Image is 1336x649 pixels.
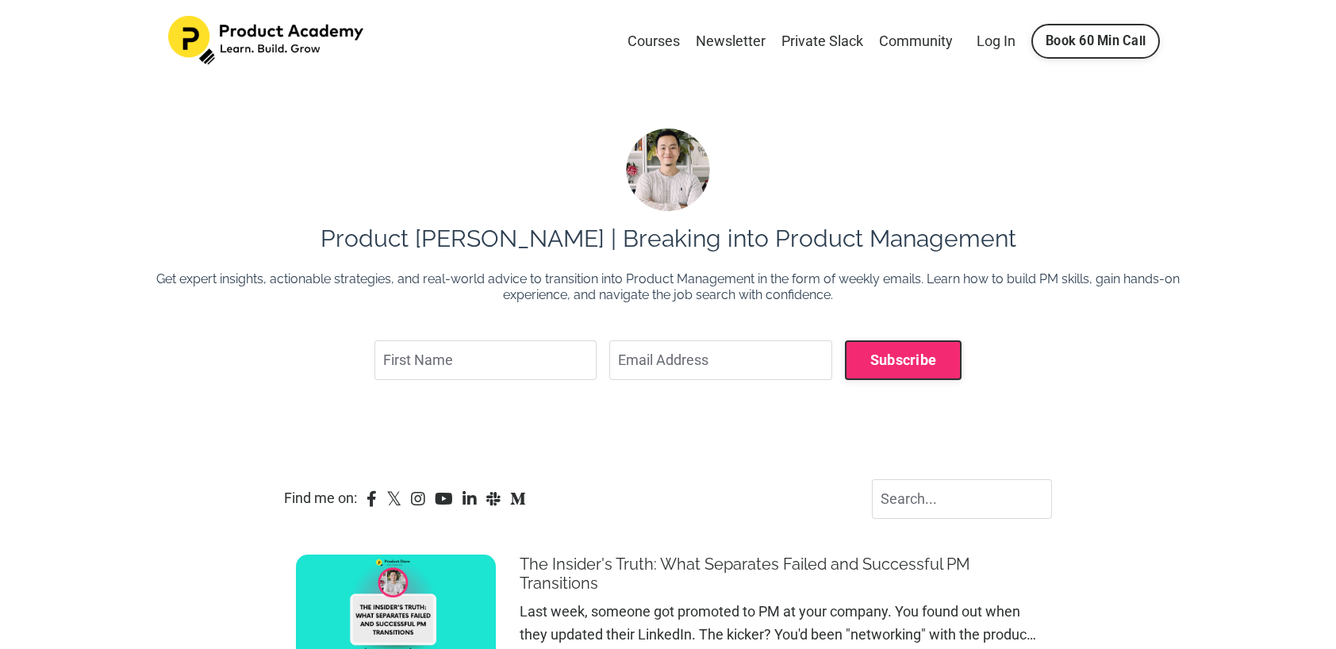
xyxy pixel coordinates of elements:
input: Email Address [609,340,831,380]
a: Newsletter [696,30,766,53]
button: Subscribe [845,340,962,380]
a: Private Slack [781,30,863,53]
h3: Product [PERSON_NAME] | Breaking into Product Management [156,225,1180,253]
a: Community [879,30,953,53]
a: Book 60 Min Call [1031,24,1160,59]
input: Search... [872,479,1052,519]
a: The Insider's Truth: What Separates Failed and Successful PM Transitions [520,555,1040,593]
img: bffb8-fd0-6ac-7abe-0471f67eb58a_1.png [591,127,745,213]
a: Courses [628,30,680,53]
input: First Name [374,340,597,380]
span: Find me on: [284,487,357,510]
div: Last week, someone got promoted to PM at your company. You found out when they updated their Link... [520,601,1040,647]
img: Product Academy Logo [168,16,367,65]
a: Log In [977,33,1015,49]
h6: Get expert insights, actionable strategies, and real-world advice to transition into Product Mana... [156,271,1180,301]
